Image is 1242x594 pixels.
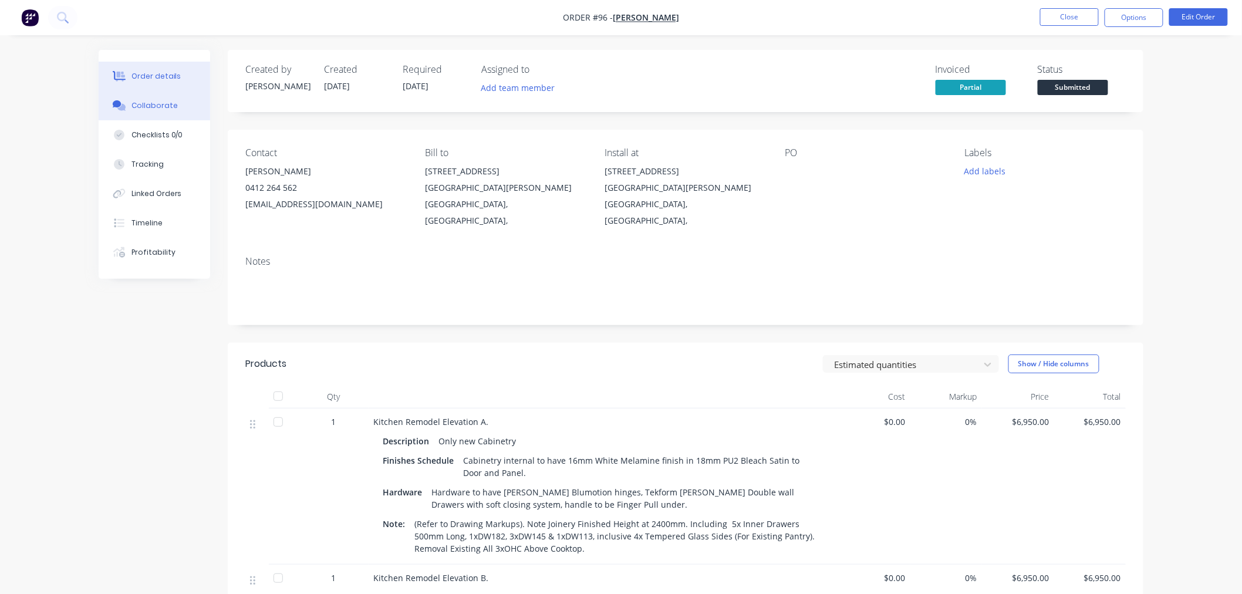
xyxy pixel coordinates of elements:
[99,120,210,150] button: Checklists 0/0
[425,180,586,229] div: [GEOGRAPHIC_DATA][PERSON_NAME][GEOGRAPHIC_DATA], [GEOGRAPHIC_DATA],
[427,484,824,513] div: Hardware to have [PERSON_NAME] Blumotion hinges, Tekform [PERSON_NAME] Double wall Drawers with s...
[331,416,336,428] span: 1
[1059,572,1122,584] span: $6,950.00
[982,385,1054,409] div: Price
[481,64,599,75] div: Assigned to
[245,64,310,75] div: Created by
[383,484,427,501] div: Hardware
[1054,385,1126,409] div: Total
[99,62,210,91] button: Order details
[324,64,389,75] div: Created
[410,515,824,557] div: (Refer to Drawing Markups). Note Joinery Finished Height at 2400mm. Including 5x Inner Drawers 50...
[843,416,906,428] span: $0.00
[425,147,586,158] div: Bill to
[1038,64,1126,75] div: Status
[838,385,910,409] div: Cost
[21,9,39,26] img: Factory
[605,180,766,229] div: [GEOGRAPHIC_DATA][PERSON_NAME][GEOGRAPHIC_DATA], [GEOGRAPHIC_DATA],
[373,572,488,583] span: Kitchen Remodel Elevation B.
[298,385,369,409] div: Qty
[131,71,181,82] div: Order details
[915,572,978,584] span: 0%
[1040,8,1099,26] button: Close
[383,515,410,532] div: Note:
[481,80,561,96] button: Add team member
[131,188,182,199] div: Linked Orders
[383,452,458,469] div: Finishes Schedule
[99,150,210,179] button: Tracking
[1105,8,1163,27] button: Options
[245,80,310,92] div: [PERSON_NAME]
[131,159,164,170] div: Tracking
[383,433,434,450] div: Description
[915,416,978,428] span: 0%
[785,147,946,158] div: PO
[1008,355,1099,373] button: Show / Hide columns
[987,416,1049,428] span: $6,950.00
[605,163,766,229] div: [STREET_ADDRESS][GEOGRAPHIC_DATA][PERSON_NAME][GEOGRAPHIC_DATA], [GEOGRAPHIC_DATA],
[843,572,906,584] span: $0.00
[99,91,210,120] button: Collaborate
[131,100,178,111] div: Collaborate
[131,247,176,258] div: Profitability
[245,357,286,371] div: Products
[245,163,406,180] div: [PERSON_NAME]
[245,180,406,196] div: 0412 264 562
[1169,8,1228,26] button: Edit Order
[131,218,163,228] div: Timeline
[434,433,521,450] div: Only new Cabinetry
[475,80,561,96] button: Add team member
[373,416,488,427] span: Kitchen Remodel Elevation A.
[99,238,210,267] button: Profitability
[1038,80,1108,97] button: Submitted
[245,163,406,212] div: [PERSON_NAME]0412 264 562[EMAIL_ADDRESS][DOMAIN_NAME]
[605,163,766,180] div: [STREET_ADDRESS]
[958,163,1012,179] button: Add labels
[987,572,1049,584] span: $6,950.00
[99,179,210,208] button: Linked Orders
[324,80,350,92] span: [DATE]
[965,147,1126,158] div: Labels
[936,64,1024,75] div: Invoiced
[458,452,824,481] div: Cabinetry internal to have 16mm White Melamine finish in 18mm PU2 Bleach Satin to Door and Panel.
[245,256,1126,267] div: Notes
[425,163,586,180] div: [STREET_ADDRESS]
[245,196,406,212] div: [EMAIL_ADDRESS][DOMAIN_NAME]
[425,163,586,229] div: [STREET_ADDRESS][GEOGRAPHIC_DATA][PERSON_NAME][GEOGRAPHIC_DATA], [GEOGRAPHIC_DATA],
[99,208,210,238] button: Timeline
[403,64,467,75] div: Required
[1038,80,1108,95] span: Submitted
[331,572,336,584] span: 1
[936,80,1006,95] span: Partial
[245,147,406,158] div: Contact
[613,12,679,23] a: [PERSON_NAME]
[563,12,613,23] span: Order #96 -
[1059,416,1122,428] span: $6,950.00
[403,80,428,92] span: [DATE]
[605,147,766,158] div: Install at
[910,385,983,409] div: Markup
[131,130,183,140] div: Checklists 0/0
